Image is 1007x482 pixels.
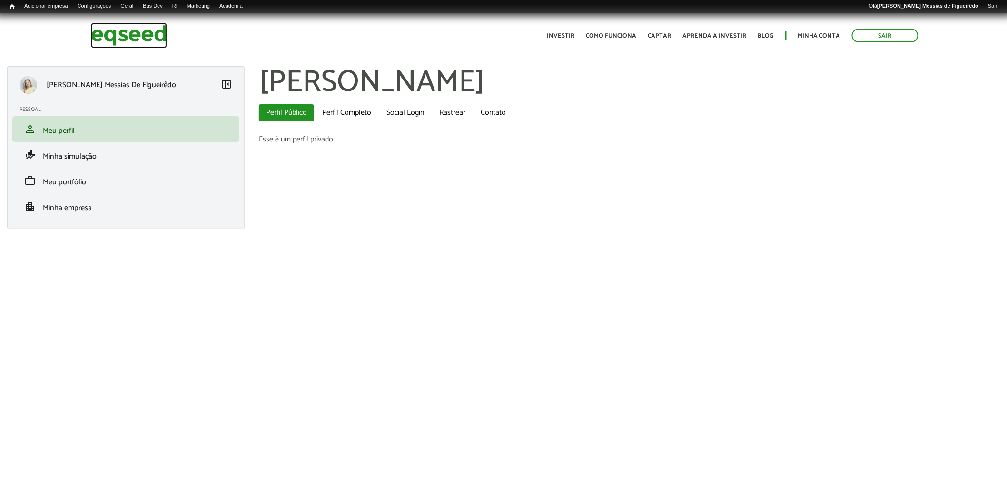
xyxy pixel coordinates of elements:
[24,123,36,135] span: person
[116,2,138,10] a: Geral
[215,2,247,10] a: Academia
[432,104,473,121] a: Rastrear
[798,33,840,39] a: Minha conta
[73,2,116,10] a: Configurações
[758,33,774,39] a: Blog
[12,193,239,219] li: Minha empresa
[379,104,431,121] a: Social Login
[683,33,747,39] a: Aprenda a investir
[24,149,36,161] span: finance_mode
[259,66,1000,100] h1: [PERSON_NAME]
[547,33,575,39] a: Investir
[43,150,97,163] span: Minha simulação
[221,79,232,90] span: left_panel_close
[864,2,983,10] a: Olá[PERSON_NAME] Messias de Figueirêdo
[91,23,167,48] img: EqSeed
[24,201,36,212] span: apartment
[259,104,314,121] a: Perfil Público
[20,201,232,212] a: apartmentMinha empresa
[182,2,215,10] a: Marketing
[12,168,239,193] li: Meu portfólio
[586,33,637,39] a: Como funciona
[20,107,239,112] h2: Pessoal
[12,142,239,168] li: Minha simulação
[20,175,232,186] a: workMeu portfólio
[852,29,918,42] a: Sair
[20,149,232,161] a: finance_modeMinha simulação
[221,79,232,92] a: Colapsar menu
[43,201,92,214] span: Minha empresa
[474,104,513,121] a: Contato
[138,2,168,10] a: Bus Dev
[20,2,73,10] a: Adicionar empresa
[168,2,182,10] a: RI
[259,136,1000,143] div: Esse é um perfil privado.
[10,3,15,10] span: Início
[12,116,239,142] li: Meu perfil
[877,3,978,9] strong: [PERSON_NAME] Messias de Figueirêdo
[24,175,36,186] span: work
[315,104,378,121] a: Perfil Completo
[43,176,86,189] span: Meu portfólio
[5,2,20,11] a: Início
[648,33,671,39] a: Captar
[43,124,75,137] span: Meu perfil
[20,123,232,135] a: personMeu perfil
[983,2,1002,10] a: Sair
[47,80,176,90] p: [PERSON_NAME] Messias De Figueirêdo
